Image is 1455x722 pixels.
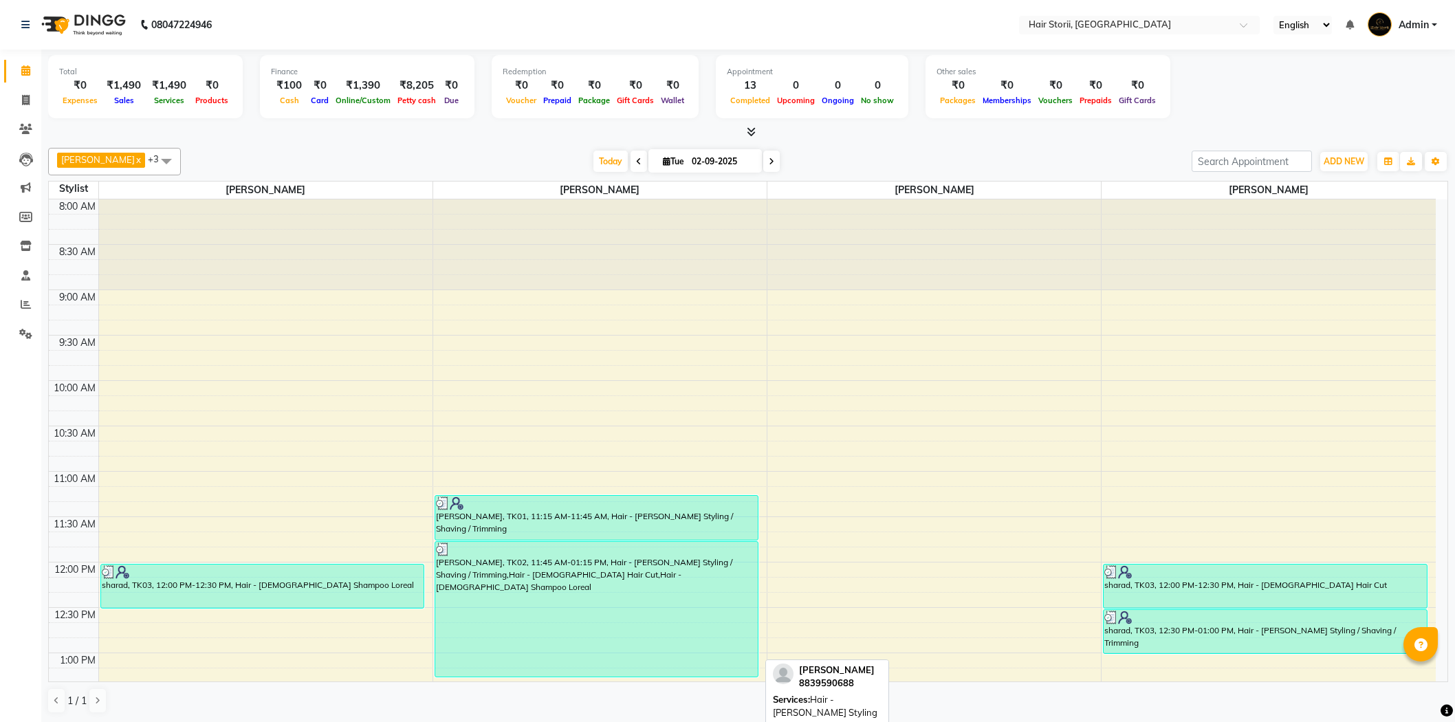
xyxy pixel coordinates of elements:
[799,677,875,690] div: 8839590688
[146,78,192,94] div: ₹1,490
[52,562,98,577] div: 12:00 PM
[774,96,818,105] span: Upcoming
[857,78,897,94] div: 0
[59,66,232,78] div: Total
[111,96,138,105] span: Sales
[151,6,212,44] b: 08047224946
[435,542,758,677] div: [PERSON_NAME], TK02, 11:45 AM-01:15 PM, Hair - [PERSON_NAME] Styling / Shaving / Trimming,Hair - ...
[59,96,101,105] span: Expenses
[1397,667,1441,708] iframe: chat widget
[657,96,688,105] span: Wallet
[59,78,101,94] div: ₹0
[540,78,575,94] div: ₹0
[57,653,98,668] div: 1:00 PM
[774,78,818,94] div: 0
[575,78,613,94] div: ₹0
[435,496,758,540] div: [PERSON_NAME], TK01, 11:15 AM-11:45 AM, Hair - [PERSON_NAME] Styling / Shaving / Trimming
[979,96,1035,105] span: Memberships
[332,96,394,105] span: Online/Custom
[271,78,307,94] div: ₹100
[51,381,98,395] div: 10:00 AM
[818,78,857,94] div: 0
[1102,182,1436,199] span: [PERSON_NAME]
[503,78,540,94] div: ₹0
[135,154,141,165] a: x
[271,66,463,78] div: Finance
[332,78,394,94] div: ₹1,390
[688,151,756,172] input: 2025-09-02
[394,78,439,94] div: ₹8,205
[52,608,98,622] div: 12:30 PM
[1035,96,1076,105] span: Vouchers
[67,694,87,708] span: 1 / 1
[56,290,98,305] div: 9:00 AM
[657,78,688,94] div: ₹0
[441,96,462,105] span: Due
[1399,18,1429,32] span: Admin
[1115,78,1159,94] div: ₹0
[51,472,98,486] div: 11:00 AM
[1076,78,1115,94] div: ₹0
[727,96,774,105] span: Completed
[503,96,540,105] span: Voucher
[99,182,433,199] span: [PERSON_NAME]
[937,66,1159,78] div: Other sales
[727,66,897,78] div: Appointment
[101,565,424,608] div: sharad, TK03, 12:00 PM-12:30 PM, Hair - [DEMOGRAPHIC_DATA] Shampoo Loreal
[1076,96,1115,105] span: Prepaids
[979,78,1035,94] div: ₹0
[439,78,463,94] div: ₹0
[192,96,232,105] span: Products
[1035,78,1076,94] div: ₹0
[727,78,774,94] div: 13
[61,154,135,165] span: [PERSON_NAME]
[433,182,767,199] span: [PERSON_NAME]
[35,6,129,44] img: logo
[1324,156,1364,166] span: ADD NEW
[593,151,628,172] span: Today
[575,96,613,105] span: Package
[192,78,232,94] div: ₹0
[613,96,657,105] span: Gift Cards
[101,78,146,94] div: ₹1,490
[56,336,98,350] div: 9:30 AM
[1104,565,1427,608] div: sharad, TK03, 12:00 PM-12:30 PM, Hair - [DEMOGRAPHIC_DATA] Hair Cut
[1104,610,1427,653] div: sharad, TK03, 12:30 PM-01:00 PM, Hair - [PERSON_NAME] Styling / Shaving / Trimming
[1320,152,1368,171] button: ADD NEW
[503,66,688,78] div: Redemption
[151,96,188,105] span: Services
[659,156,688,166] span: Tue
[394,96,439,105] span: Petty cash
[307,96,332,105] span: Card
[51,517,98,532] div: 11:30 AM
[613,78,657,94] div: ₹0
[773,664,794,684] img: profile
[49,182,98,196] div: Stylist
[818,96,857,105] span: Ongoing
[56,199,98,214] div: 8:00 AM
[56,245,98,259] div: 8:30 AM
[937,78,979,94] div: ₹0
[540,96,575,105] span: Prepaid
[1115,96,1159,105] span: Gift Cards
[773,694,810,705] span: Services:
[799,664,875,675] span: [PERSON_NAME]
[857,96,897,105] span: No show
[307,78,332,94] div: ₹0
[148,153,169,164] span: +3
[1192,151,1312,172] input: Search Appointment
[276,96,303,105] span: Cash
[767,182,1101,199] span: [PERSON_NAME]
[1368,12,1392,36] img: Admin
[937,96,979,105] span: Packages
[51,426,98,441] div: 10:30 AM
